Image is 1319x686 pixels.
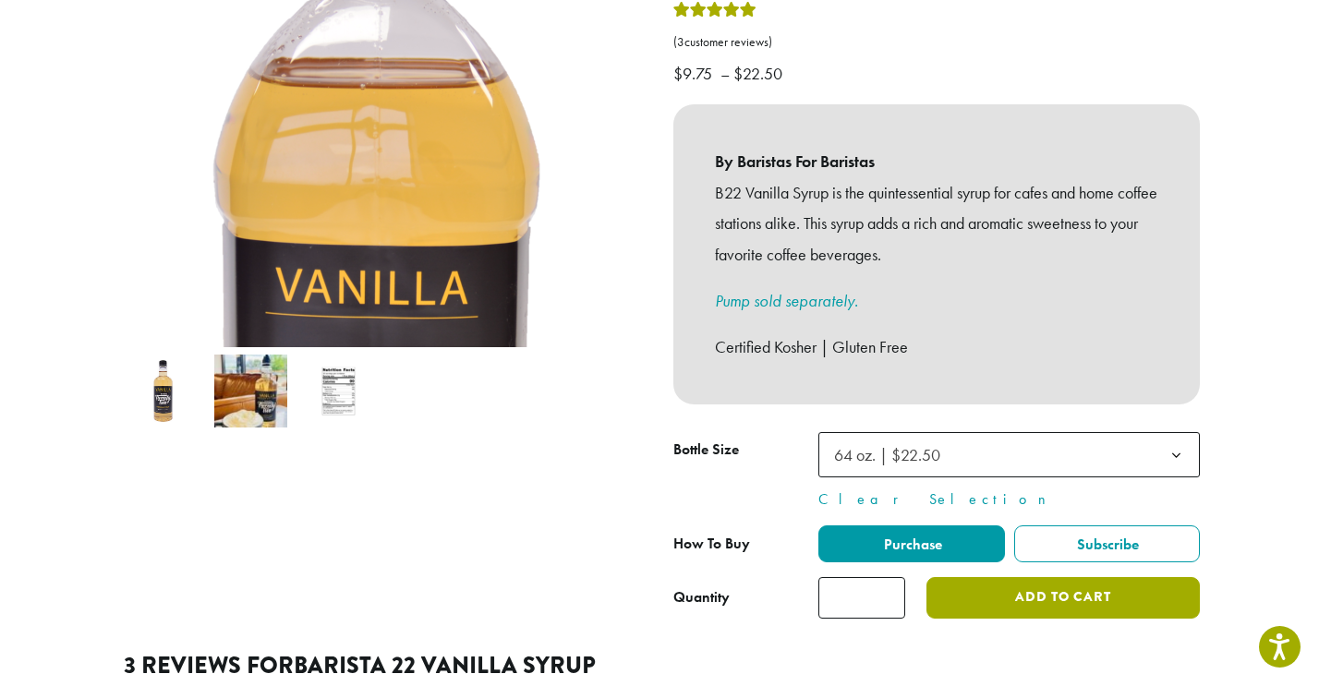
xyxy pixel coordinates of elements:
bdi: 9.75 [673,63,717,84]
span: 64 oz. | $22.50 [818,432,1200,477]
a: Clear Selection [818,488,1200,511]
span: Subscribe [1074,535,1139,554]
img: Barista 22 Vanilla Syrup [127,355,200,427]
a: (3customer reviews) [673,33,1200,52]
button: Add to cart [926,577,1200,619]
div: Quantity [673,586,730,608]
p: Certified Kosher | Gluten Free [715,331,1158,363]
p: B22 Vanilla Syrup is the quintessential syrup for cafes and home coffee stations alike. This syru... [715,177,1158,271]
span: 3 [677,34,684,50]
span: How To Buy [673,534,750,553]
img: Barista 22 Vanilla Syrup - Image 2 [214,355,287,427]
span: – [720,63,730,84]
a: Pump sold separately. [715,290,858,311]
label: Bottle Size [673,437,818,463]
b: By Baristas For Baristas [715,146,1158,177]
h2: 3 reviews for [124,652,1195,680]
bdi: 22.50 [733,63,787,84]
span: 64 oz. | $22.50 [834,444,940,465]
span: $ [733,63,743,84]
img: Barista 22 Vanilla Syrup - Image 3 [302,355,375,427]
span: $ [673,63,683,84]
span: Barista 22 Vanilla Syrup [294,648,596,682]
span: 64 oz. | $22.50 [827,437,959,473]
input: Product quantity [818,577,905,619]
span: Purchase [881,535,942,554]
